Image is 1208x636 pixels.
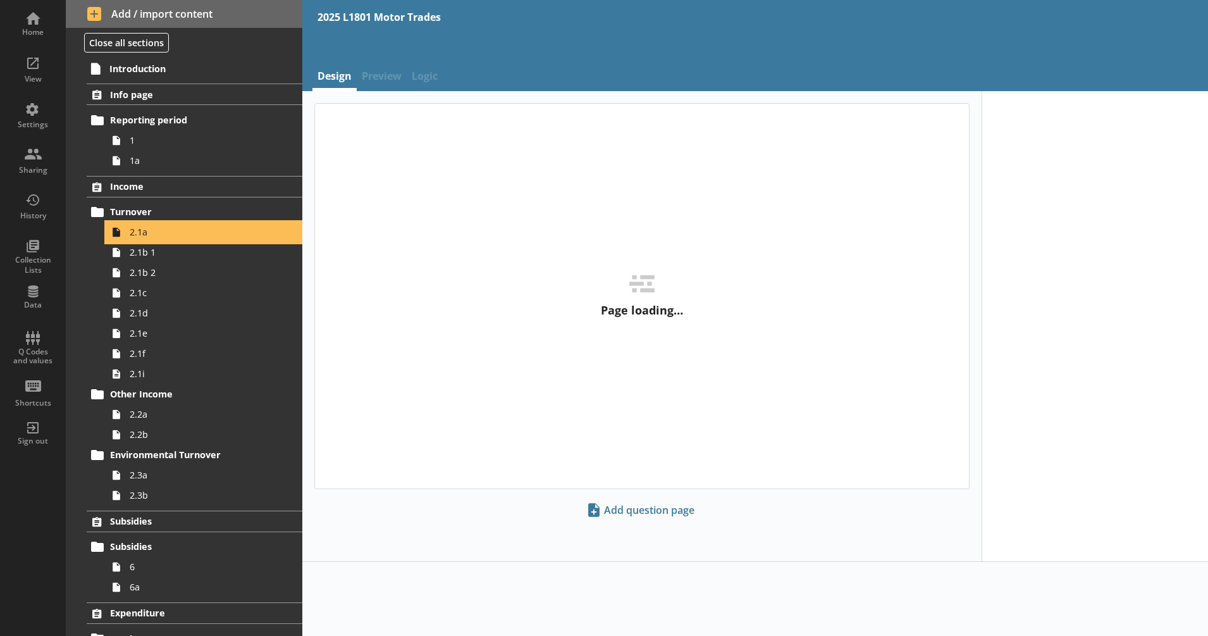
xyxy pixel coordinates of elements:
[106,242,302,263] a: 2.1b 1
[11,27,55,37] div: Home
[11,347,55,366] div: Q Codes and values
[87,511,302,532] a: Subsidies
[110,89,264,101] span: Info page
[130,347,269,359] span: 2.1f
[92,384,302,445] li: Other Income2.2a2.2b
[106,303,302,323] a: 2.1d
[130,408,269,420] span: 2.2a
[87,602,302,624] a: Expenditure
[106,425,302,445] a: 2.2b
[357,64,407,91] span: Preview
[106,323,302,344] a: 2.1e
[106,222,302,242] a: 2.1a
[130,246,269,258] span: 2.1b 1
[130,307,269,319] span: 2.1d
[106,485,302,506] a: 2.3b
[92,110,302,171] li: Reporting period11a
[84,33,169,53] button: Close all sections
[109,63,264,75] span: Introduction
[130,226,269,238] span: 2.1a
[106,151,302,171] a: 1a
[130,266,269,278] span: 2.1b 2
[106,344,302,364] a: 2.1f
[110,607,264,619] span: Expenditure
[110,180,264,192] span: Income
[407,64,443,91] span: Logic
[87,537,302,557] a: Subsidies
[110,449,264,461] span: Environmental Turnover
[87,202,302,222] a: Turnover
[106,130,302,151] a: 1
[317,10,441,24] div: 2025 L1801 Motor Trades
[106,364,302,384] a: 2.1i
[11,255,55,275] div: Collection Lists
[130,287,269,299] span: 2.1c
[312,64,357,91] a: Design
[110,388,264,400] span: Other Income
[87,7,281,21] span: Add / import content
[11,300,55,310] div: Data
[11,120,55,130] div: Settings
[87,384,302,404] a: Other Income
[92,202,302,384] li: Turnover2.1a2.1b 12.1b 22.1c2.1d2.1e2.1f2.1i
[130,561,269,573] span: 6
[130,581,269,593] span: 6a
[106,465,302,485] a: 2.3a
[87,84,302,105] a: Info page
[106,577,302,597] a: 6a
[92,537,302,597] li: Subsidies66a
[130,327,269,339] span: 2.1e
[130,368,269,380] span: 2.1i
[92,445,302,506] li: Environmental Turnover2.3a2.3b
[110,515,264,527] span: Subsidies
[130,428,269,440] span: 2.2b
[11,398,55,408] div: Shortcuts
[110,114,264,126] span: Reporting period
[130,489,269,501] span: 2.3b
[11,165,55,175] div: Sharing
[11,74,55,84] div: View
[601,302,683,318] p: Page loading…
[130,134,269,146] span: 1
[130,469,269,481] span: 2.3a
[87,445,302,465] a: Environmental Turnover
[110,540,264,552] span: Subsidies
[106,283,302,303] a: 2.1c
[86,58,302,78] a: Introduction
[11,211,55,221] div: History
[66,84,302,170] li: Info pageReporting period11a
[11,436,55,446] div: Sign out
[66,176,302,506] li: IncomeTurnover2.1a2.1b 12.1b 22.1c2.1d2.1e2.1f2.1iOther Income2.2a2.2bEnvironmental Turnover2.3a2.3b
[584,500,700,520] span: Add question page
[130,154,269,166] span: 1a
[106,263,302,283] a: 2.1b 2
[87,176,302,197] a: Income
[87,110,302,130] a: Reporting period
[66,511,302,597] li: SubsidiesSubsidies66a
[106,557,302,577] a: 6
[106,404,302,425] a: 2.2a
[583,499,700,521] button: Add question page
[110,206,264,218] span: Turnover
